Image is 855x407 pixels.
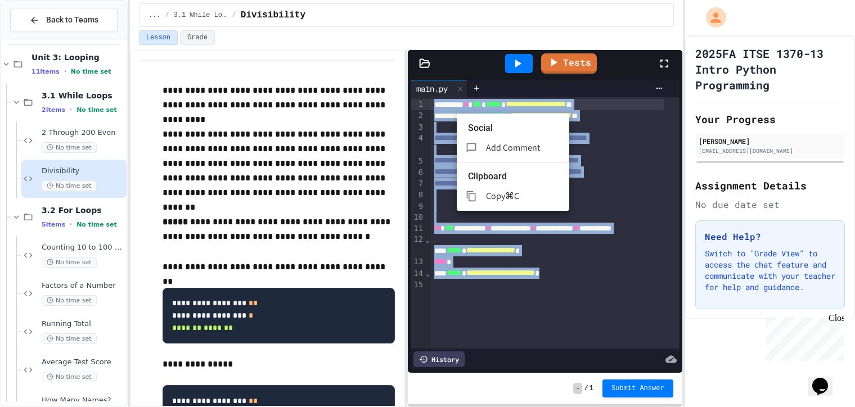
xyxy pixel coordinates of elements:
[411,201,425,212] div: 9
[411,167,425,178] div: 6
[42,333,97,344] span: No time set
[76,106,117,114] span: No time set
[468,119,569,137] li: Social
[699,147,841,155] div: [EMAIL_ADDRESS][DOMAIN_NAME]
[411,256,425,268] div: 13
[148,11,161,20] span: ...
[174,11,228,20] span: 3.1 While Loops
[411,268,425,279] div: 14
[486,190,505,202] span: Copy
[411,156,425,167] div: 5
[232,11,236,20] span: /
[241,8,305,22] span: Divisibility
[42,180,97,191] span: No time set
[64,67,66,76] span: •
[411,212,425,223] div: 10
[695,46,845,93] h1: 2025FA ITSE 1370-13 Intro Python Programming
[42,281,124,291] span: Factors of a Number
[42,106,65,114] span: 2 items
[411,122,425,133] div: 3
[180,30,215,45] button: Grade
[42,372,97,382] span: No time set
[573,383,582,394] span: -
[411,133,425,156] div: 4
[411,279,425,291] div: 15
[611,384,664,393] span: Submit Answer
[695,178,845,193] h2: Assignment Details
[31,68,60,75] span: 11 items
[411,223,425,234] div: 11
[46,14,98,26] span: Back to Teams
[505,189,519,203] p: ⌘C
[411,234,425,256] div: 12
[70,220,72,229] span: •
[42,221,65,228] span: 5 items
[139,30,178,45] button: Lesson
[70,105,72,114] span: •
[589,384,593,393] span: 1
[468,168,569,186] li: Clipboard
[425,235,430,244] span: Fold line
[42,205,124,215] span: 3.2 For Loops
[411,189,425,201] div: 8
[42,128,124,138] span: 2 Through 200 Even
[42,142,97,153] span: No time set
[42,358,124,367] span: Average Test Score
[71,68,111,75] span: No time set
[695,198,845,211] div: No due date set
[705,230,835,243] h3: Need Help?
[42,257,97,268] span: No time set
[699,136,841,146] div: [PERSON_NAME]
[31,52,124,62] span: Unit 3: Looping
[411,83,453,94] div: main.py
[411,99,425,110] div: 1
[411,178,425,189] div: 7
[808,362,844,396] iframe: chat widget
[762,313,844,361] iframe: chat widget
[42,295,97,306] span: No time set
[42,396,124,405] span: How Many Names?
[413,351,465,367] div: History
[411,110,425,121] div: 2
[42,91,124,101] span: 3.1 While Loops
[42,319,124,329] span: Running Total
[541,53,597,74] a: Tests
[76,221,117,228] span: No time set
[165,11,169,20] span: /
[695,111,845,127] h2: Your Progress
[42,166,124,176] span: Divisibility
[42,243,124,252] span: Counting 10 to 100 by Tens
[425,269,430,278] span: Fold line
[584,384,588,393] span: /
[486,142,540,153] span: Add Comment
[705,248,835,293] p: Switch to "Grade View" to access the chat feature and communicate with your teacher for help and ...
[4,4,78,71] div: Chat with us now!Close
[694,4,729,30] div: My Account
